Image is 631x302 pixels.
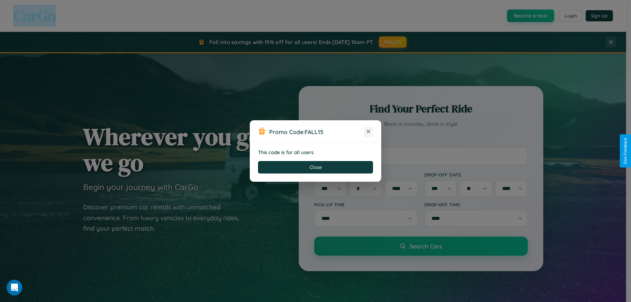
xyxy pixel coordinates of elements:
iframe: Intercom live chat [7,280,22,295]
button: Close [258,161,373,174]
h3: Promo Code: [269,128,364,135]
strong: This code is for all users [258,149,314,155]
b: FALL15 [305,128,323,135]
div: Give Feedback [623,138,628,164]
